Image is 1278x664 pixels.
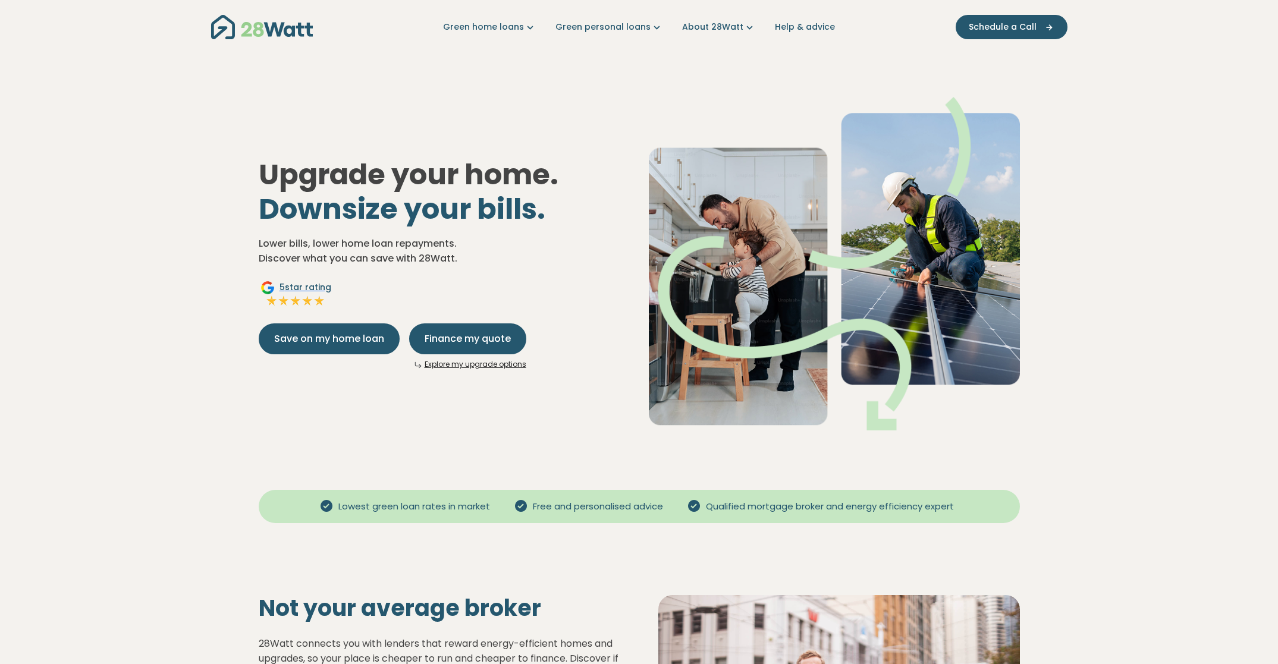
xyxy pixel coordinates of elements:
[425,359,526,369] a: Explore my upgrade options
[555,21,663,33] a: Green personal loans
[682,21,756,33] a: About 28Watt
[259,323,400,354] button: Save on my home loan
[290,295,302,307] img: Full star
[266,295,278,307] img: Full star
[649,97,1020,430] img: Dad helping toddler
[313,295,325,307] img: Full star
[274,332,384,346] span: Save on my home loan
[211,15,313,39] img: 28Watt
[259,189,545,229] span: Downsize your bills.
[259,594,620,622] h2: Not your average broker
[409,323,526,354] button: Finance my quote
[260,281,275,295] img: Google
[259,281,333,309] a: Google5star ratingFull starFull starFull starFull starFull star
[302,295,313,307] img: Full star
[334,500,495,514] span: Lowest green loan rates in market
[443,21,536,33] a: Green home loans
[956,15,1067,39] button: Schedule a Call
[775,21,835,33] a: Help & advice
[211,12,1067,42] nav: Main navigation
[280,281,331,294] span: 5 star rating
[701,500,959,514] span: Qualified mortgage broker and energy efficiency expert
[969,21,1037,33] span: Schedule a Call
[259,236,630,266] p: Lower bills, lower home loan repayments. Discover what you can save with 28Watt.
[259,158,630,226] h1: Upgrade your home.
[425,332,511,346] span: Finance my quote
[278,295,290,307] img: Full star
[528,500,668,514] span: Free and personalised advice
